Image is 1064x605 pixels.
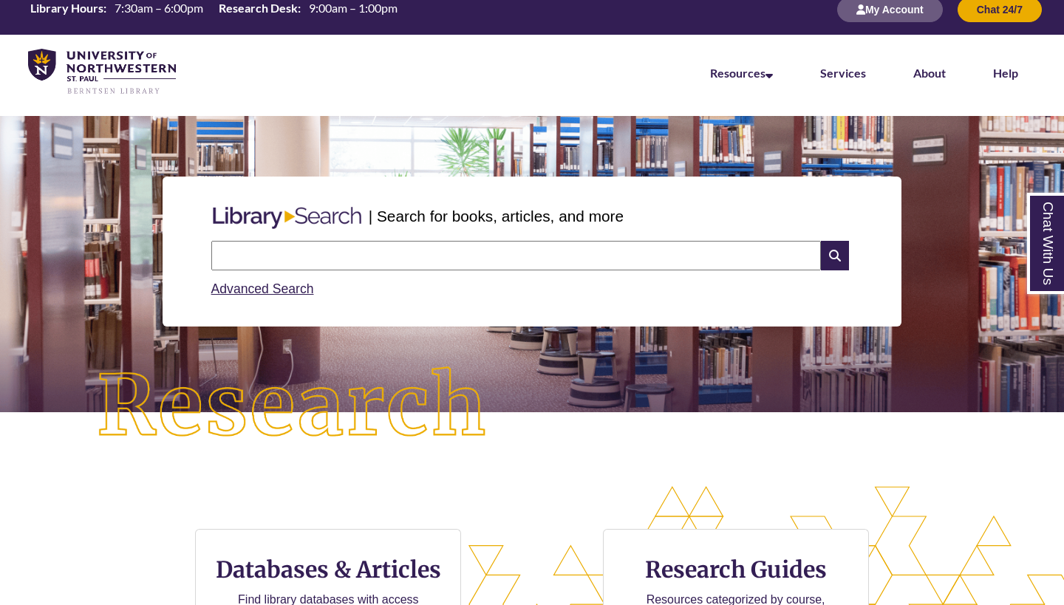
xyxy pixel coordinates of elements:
i: Search [821,241,849,270]
a: Services [820,66,866,80]
img: Research [53,324,532,490]
img: UNWSP Library Logo [28,49,176,95]
img: Libary Search [205,201,369,235]
span: 9:00am – 1:00pm [309,1,398,15]
a: Help [993,66,1018,80]
p: | Search for books, articles, and more [369,205,624,228]
h3: Databases & Articles [208,556,449,584]
a: Advanced Search [211,281,314,296]
h3: Research Guides [615,556,856,584]
a: About [913,66,946,80]
span: 7:30am – 6:00pm [115,1,203,15]
a: Resources [710,66,773,80]
a: My Account [837,3,943,16]
a: Chat 24/7 [958,3,1042,16]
